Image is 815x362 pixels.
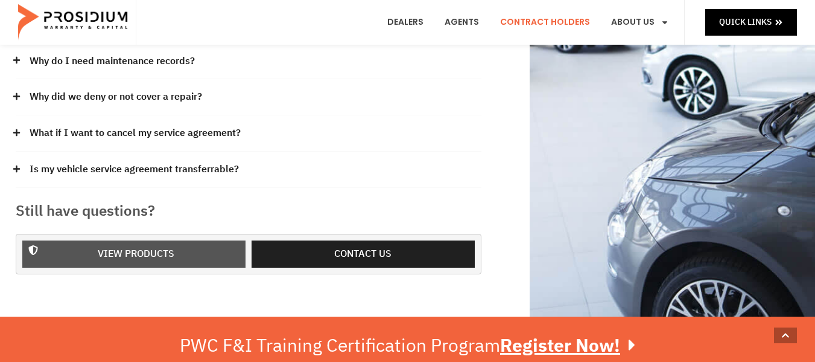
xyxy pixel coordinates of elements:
[22,241,246,268] a: View Products
[334,245,392,263] span: Contact us
[252,241,475,268] a: Contact us
[30,53,195,70] a: Why do I need maintenance records?
[16,200,481,222] h3: Still have questions?
[98,245,174,263] span: View Products
[705,9,797,35] a: Quick Links
[30,88,202,106] a: Why did we deny or not cover a repair?
[16,79,481,115] div: Why did we deny or not cover a repair?
[16,115,481,152] div: What if I want to cancel my service agreement?
[16,152,481,188] div: Is my vehicle service agreement transferrable?
[719,15,772,30] span: Quick Links
[30,124,241,142] a: What if I want to cancel my service agreement?
[30,161,239,178] a: Is my vehicle service agreement transferrable?
[500,332,620,359] u: Register Now!
[180,335,635,357] div: PWC F&I Training Certification Program
[16,44,481,80] div: Why do I need maintenance records?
